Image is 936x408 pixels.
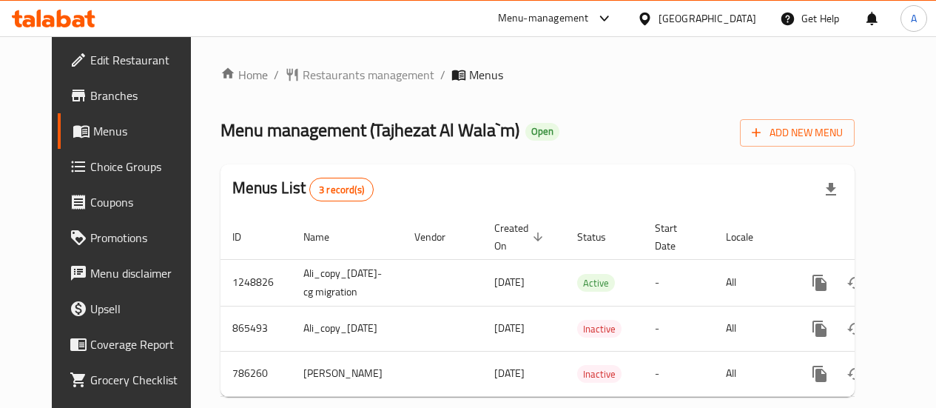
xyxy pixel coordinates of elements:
[274,66,279,84] li: /
[659,10,756,27] div: [GEOGRAPHIC_DATA]
[58,42,208,78] a: Edit Restaurant
[303,228,349,246] span: Name
[838,311,873,347] button: Change Status
[58,184,208,220] a: Coupons
[90,264,196,282] span: Menu disclaimer
[310,183,373,197] span: 3 record(s)
[577,275,615,292] span: Active
[285,66,434,84] a: Restaurants management
[220,113,519,147] span: Menu management ( Tajhezat Al Wala`m )
[58,291,208,327] a: Upsell
[577,228,625,246] span: Status
[90,193,196,211] span: Coupons
[90,371,196,389] span: Grocery Checklist
[714,306,790,351] td: All
[220,351,292,396] td: 786260
[292,306,403,351] td: Ali_copy_[DATE]
[525,125,559,138] span: Open
[802,265,838,301] button: more
[714,259,790,306] td: All
[494,219,548,255] span: Created On
[494,272,525,292] span: [DATE]
[440,66,445,84] li: /
[90,335,196,353] span: Coverage Report
[469,66,503,84] span: Menus
[911,10,917,27] span: A
[220,306,292,351] td: 865493
[494,318,525,338] span: [DATE]
[414,228,465,246] span: Vendor
[752,124,843,142] span: Add New Menu
[802,311,838,347] button: more
[220,66,268,84] a: Home
[90,158,196,175] span: Choice Groups
[292,351,403,396] td: [PERSON_NAME]
[58,327,208,362] a: Coverage Report
[90,300,196,318] span: Upsell
[90,51,196,69] span: Edit Restaurant
[58,113,208,149] a: Menus
[643,306,714,351] td: -
[309,178,374,201] div: Total records count
[220,259,292,306] td: 1248826
[232,228,260,246] span: ID
[232,177,374,201] h2: Menus List
[714,351,790,396] td: All
[58,220,208,255] a: Promotions
[577,366,622,383] span: Inactive
[643,259,714,306] td: -
[643,351,714,396] td: -
[740,119,855,147] button: Add New Menu
[838,356,873,392] button: Change Status
[838,265,873,301] button: Change Status
[525,123,559,141] div: Open
[58,78,208,113] a: Branches
[220,66,855,84] nav: breadcrumb
[292,259,403,306] td: Ali_copy_[DATE]-cg migration
[655,219,696,255] span: Start Date
[498,10,589,27] div: Menu-management
[726,228,772,246] span: Locale
[577,321,622,338] span: Inactive
[90,229,196,247] span: Promotions
[802,356,838,392] button: more
[93,122,196,140] span: Menus
[90,87,196,104] span: Branches
[303,66,434,84] span: Restaurants management
[813,172,849,207] div: Export file
[494,364,525,383] span: [DATE]
[58,149,208,184] a: Choice Groups
[58,362,208,398] a: Grocery Checklist
[58,255,208,291] a: Menu disclaimer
